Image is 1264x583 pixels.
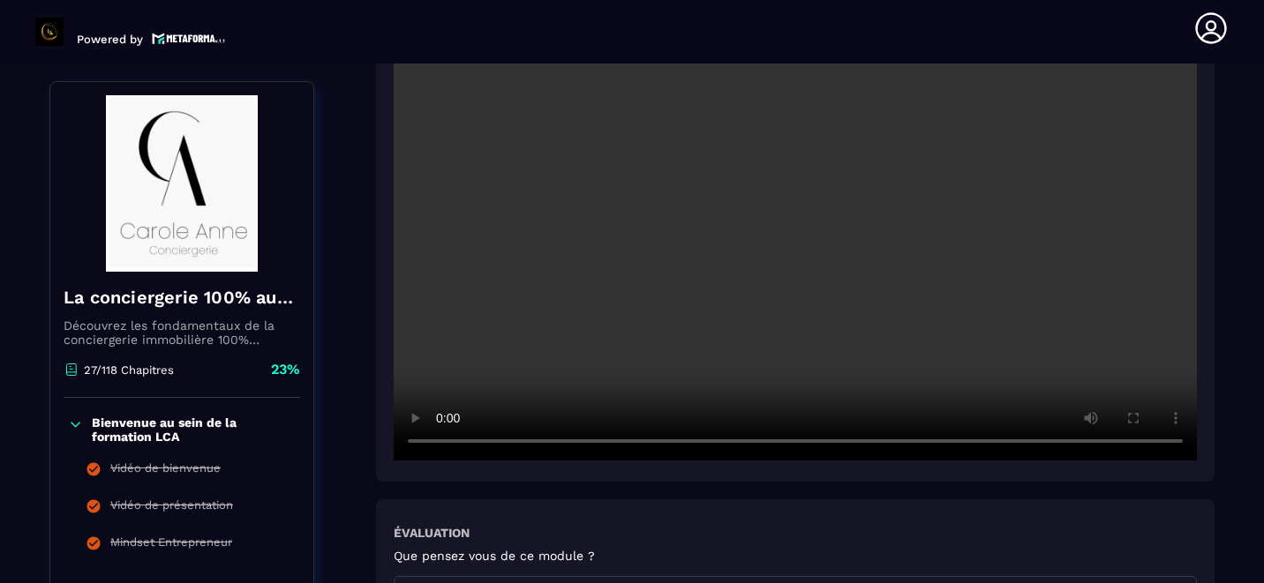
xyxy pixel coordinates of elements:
[64,318,300,347] p: Découvrez les fondamentaux de la conciergerie immobilière 100% automatisée. Cette formation est c...
[35,18,64,46] img: logo-branding
[64,285,300,310] h4: La conciergerie 100% automatisée
[110,461,221,481] div: Vidéo de bienvenue
[77,33,143,46] p: Powered by
[92,415,296,444] p: Bienvenue au sein de la formation LCA
[110,498,233,518] div: Vidéo de présentation
[152,31,226,46] img: logo
[271,360,300,379] p: 23%
[394,549,595,563] h5: Que pensez vous de ce module ?
[84,363,174,377] p: 27/118 Chapitres
[110,535,232,555] div: Mindset Entrepreneur
[64,95,300,272] img: banner
[394,526,470,540] h6: Évaluation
